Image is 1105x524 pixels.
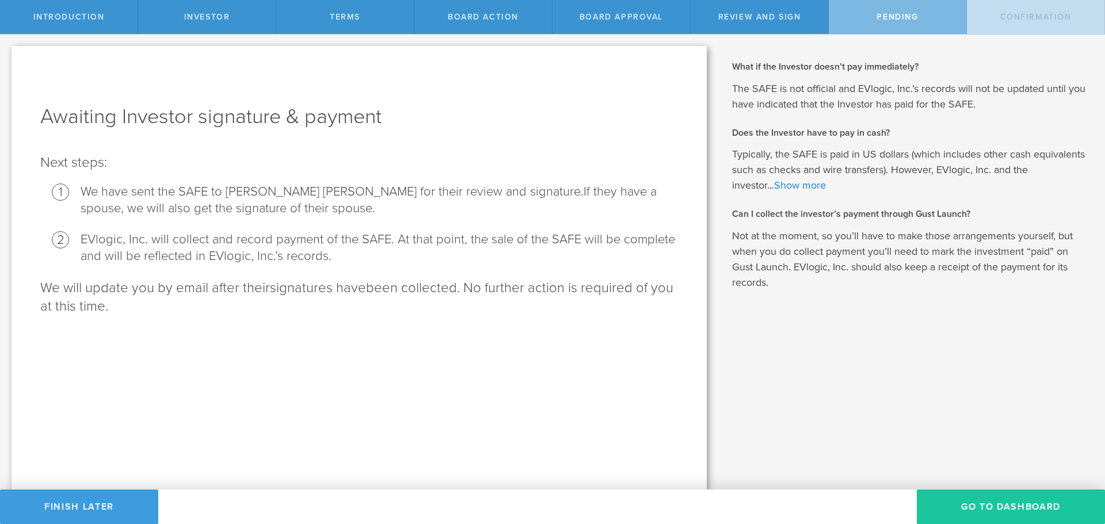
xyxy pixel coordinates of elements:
p: We will update you by email after their been collected. No further action is required of you at t... [40,279,678,316]
span: Board Approval [580,12,663,22]
h2: Does the Investor have to pay in cash? [732,127,1088,139]
h2: Can I collect the investor’s payment through Gust Launch? [732,208,1088,220]
p: The SAFE is not official and EVlogic, Inc.’s records will not be updated until you have indicated... [732,81,1088,112]
span: terms [330,12,360,22]
span: Pending [877,12,918,22]
span: Introduction [33,12,105,22]
p: Not at the moment, so you’ll have to make those arrangements yourself, but when you do collect pa... [732,228,1088,290]
li: We have sent the SAFE to [PERSON_NAME] [PERSON_NAME] for their review and signature. [81,183,678,217]
p: Typically, the SAFE is paid in US dollars (which includes other cash equivalents such as checks a... [732,147,1088,193]
button: Go To Dashboard [917,489,1105,524]
span: Review and Sign [718,12,801,22]
h1: Awaiting Investor signature & payment [40,103,678,131]
a: Show more [774,179,826,192]
span: Board Action [448,12,519,22]
span: Confirmation [1000,12,1072,22]
h2: What if the Investor doesn’t pay immediately? [732,60,1088,73]
span: Investor [184,12,230,22]
p: Next steps: [40,154,678,172]
li: EVlogic, Inc. will collect and record payment of the SAFE. At that point, the sale of the SAFE wi... [81,231,678,265]
span: signatures have [270,280,366,296]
